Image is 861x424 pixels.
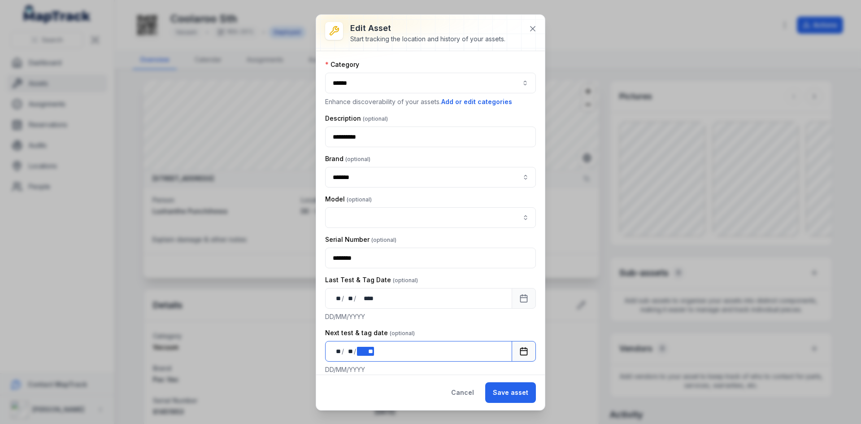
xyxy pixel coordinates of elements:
[325,235,396,244] label: Serial Number
[485,382,536,403] button: Save asset
[333,347,342,356] div: day,
[325,114,388,123] label: Description
[325,312,536,321] p: DD/MM/YYYY
[345,347,354,356] div: month,
[512,341,536,362] button: Calendar
[325,167,536,188] input: asset-edit:cf[95398f92-8612-421e-aded-2a99c5a8da30]-label
[325,97,536,107] p: Enhance discoverability of your assets.
[357,347,374,356] div: year,
[350,22,505,35] h3: Edit asset
[444,382,482,403] button: Cancel
[441,97,513,107] button: Add or edit categories
[350,35,505,44] div: Start tracking the location and history of your assets.
[325,195,372,204] label: Model
[512,288,536,309] button: Calendar
[354,347,357,356] div: /
[342,347,345,356] div: /
[325,365,536,374] p: DD/MM/YYYY
[325,328,415,337] label: Next test & tag date
[325,60,359,69] label: Category
[357,294,374,303] div: year,
[342,294,345,303] div: /
[325,154,370,163] label: Brand
[354,294,357,303] div: /
[325,207,536,228] input: asset-edit:cf[ae11ba15-1579-4ecc-996c-910ebae4e155]-label
[345,294,354,303] div: month,
[325,275,418,284] label: Last Test & Tag Date
[333,294,342,303] div: day,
